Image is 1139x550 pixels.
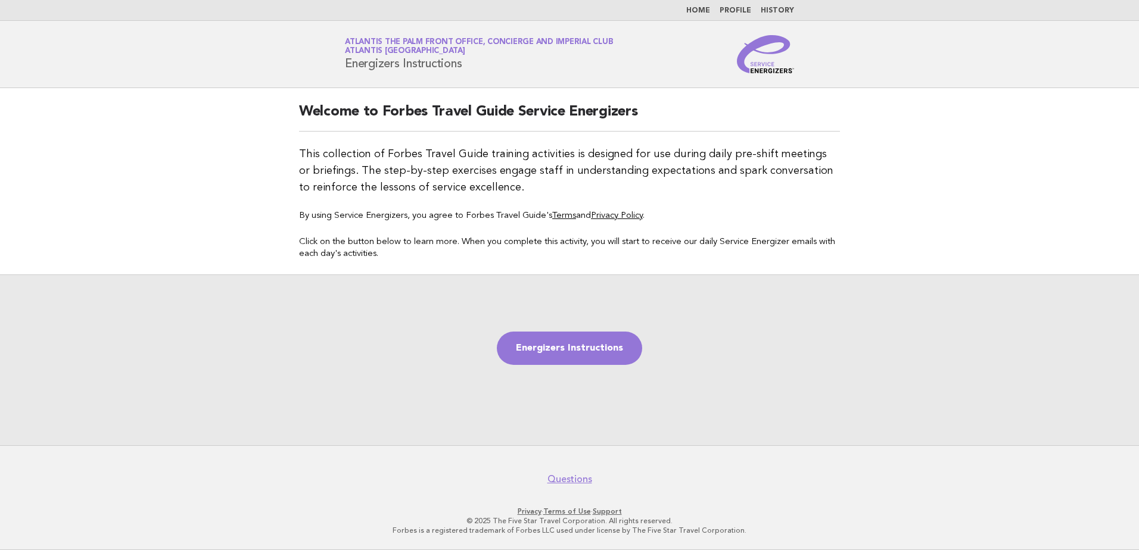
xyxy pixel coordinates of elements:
[737,35,794,73] img: Service Energizers
[299,102,840,132] h2: Welcome to Forbes Travel Guide Service Energizers
[299,210,840,222] p: By using Service Energizers, you agree to Forbes Travel Guide's and .
[497,332,642,365] a: Energizers Instructions
[205,516,934,526] p: © 2025 The Five Star Travel Corporation. All rights reserved.
[345,48,465,55] span: Atlantis [GEOGRAPHIC_DATA]
[205,526,934,535] p: Forbes is a registered trademark of Forbes LLC used under license by The Five Star Travel Corpora...
[686,7,710,14] a: Home
[345,38,613,55] a: Atlantis The Palm Front Office, Concierge and Imperial ClubAtlantis [GEOGRAPHIC_DATA]
[345,39,613,70] h1: Energizers Instructions
[299,146,840,196] p: This collection of Forbes Travel Guide training activities is designed for use during daily pre-s...
[299,236,840,260] p: Click on the button below to learn more. When you complete this activity, you will start to recei...
[518,507,542,515] a: Privacy
[543,507,591,515] a: Terms of Use
[591,211,643,220] a: Privacy Policy
[593,507,622,515] a: Support
[205,507,934,516] p: · ·
[552,211,576,220] a: Terms
[761,7,794,14] a: History
[720,7,751,14] a: Profile
[547,473,592,485] a: Questions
